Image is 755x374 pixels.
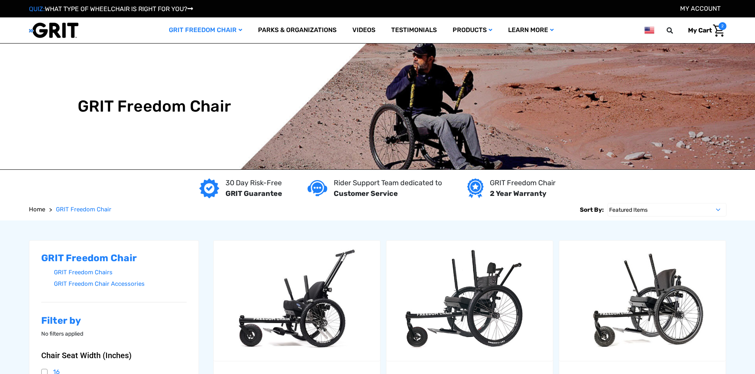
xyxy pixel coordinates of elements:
img: GRIT Guarantee [199,178,219,198]
span: Chair Seat Width (Inches) [41,351,132,360]
img: Year warranty [467,178,484,198]
a: Testimonials [383,17,445,43]
span: My Cart [688,27,712,34]
img: GRIT Junior: GRIT Freedom Chair all terrain wheelchair engineered specifically for kids [214,245,380,356]
a: Products [445,17,500,43]
h2: Filter by [41,315,187,327]
h1: GRIT Freedom Chair [78,97,231,116]
a: Cart with 2 items [682,22,726,39]
img: GRIT Freedom Chair: Spartan [386,245,553,356]
span: GRIT Freedom Chair [56,206,111,213]
span: Home [29,206,45,213]
img: Cart [713,25,724,37]
a: GRIT Freedom Chair [161,17,250,43]
a: GRIT Freedom Chair Accessories [54,278,187,290]
button: Chair Seat Width (Inches) [41,351,187,360]
strong: GRIT Guarantee [226,189,282,198]
img: Customer service [308,180,327,196]
img: GRIT Freedom Chair Pro: the Pro model shown including contoured Invacare Matrx seatback, Spinergy... [559,245,726,356]
p: No filters applied [41,330,187,338]
p: GRIT Freedom Chair [490,178,556,188]
a: Parks & Organizations [250,17,344,43]
strong: 2 Year Warranty [490,189,547,198]
a: GRIT Junior,$4,995.00 [214,241,380,361]
img: us.png [644,25,654,35]
input: Search [670,22,682,39]
span: 2 [719,22,726,30]
a: Learn More [500,17,562,43]
img: GRIT All-Terrain Wheelchair and Mobility Equipment [29,22,78,38]
a: QUIZ:WHAT TYPE OF WHEELCHAIR IS RIGHT FOR YOU? [29,5,193,13]
a: Account [680,5,721,12]
strong: Customer Service [334,189,398,198]
p: Rider Support Team dedicated to [334,178,442,188]
label: Sort By: [580,203,604,216]
a: Home [29,205,45,214]
a: GRIT Freedom Chair: Spartan,$3,995.00 [386,241,553,361]
a: GRIT Freedom Chairs [54,267,187,278]
h2: GRIT Freedom Chair [41,252,187,264]
a: GRIT Freedom Chair [56,205,111,214]
a: GRIT Freedom Chair: Pro,$5,495.00 [559,241,726,361]
span: QUIZ: [29,5,45,13]
p: 30 Day Risk-Free [226,178,282,188]
a: Videos [344,17,383,43]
